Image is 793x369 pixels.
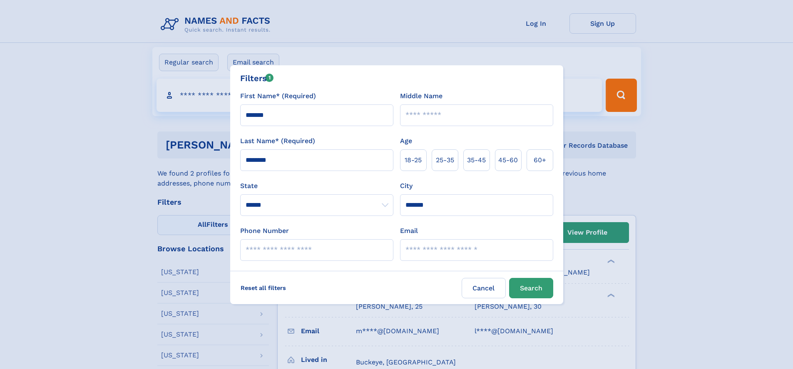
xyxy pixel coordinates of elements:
[509,278,553,298] button: Search
[436,155,454,165] span: 25‑35
[235,278,291,298] label: Reset all filters
[240,72,274,84] div: Filters
[462,278,506,298] label: Cancel
[405,155,422,165] span: 18‑25
[498,155,518,165] span: 45‑60
[400,136,412,146] label: Age
[400,91,442,101] label: Middle Name
[240,226,289,236] label: Phone Number
[467,155,486,165] span: 35‑45
[400,181,413,191] label: City
[240,136,315,146] label: Last Name* (Required)
[240,181,393,191] label: State
[240,91,316,101] label: First Name* (Required)
[534,155,546,165] span: 60+
[400,226,418,236] label: Email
